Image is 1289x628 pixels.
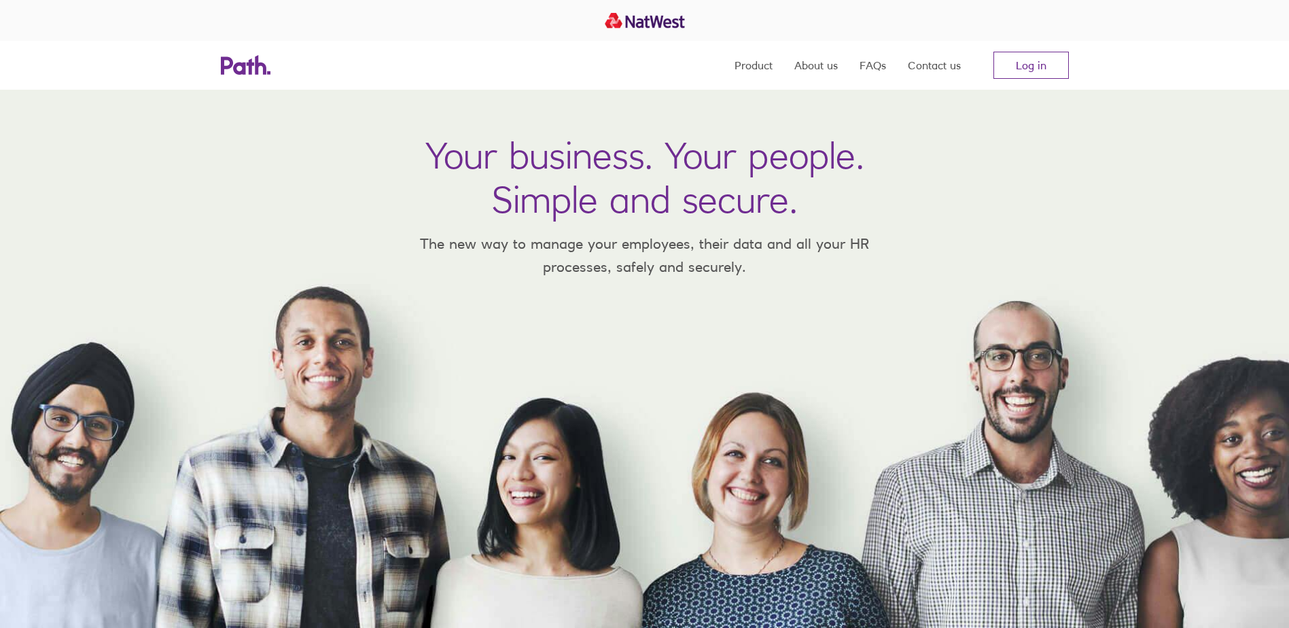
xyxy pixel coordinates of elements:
[400,232,889,278] p: The new way to manage your employees, their data and all your HR processes, safely and securely.
[735,41,773,90] a: Product
[908,41,961,90] a: Contact us
[860,41,886,90] a: FAQs
[794,41,838,90] a: About us
[425,133,864,222] h1: Your business. Your people. Simple and secure.
[993,52,1069,79] a: Log in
